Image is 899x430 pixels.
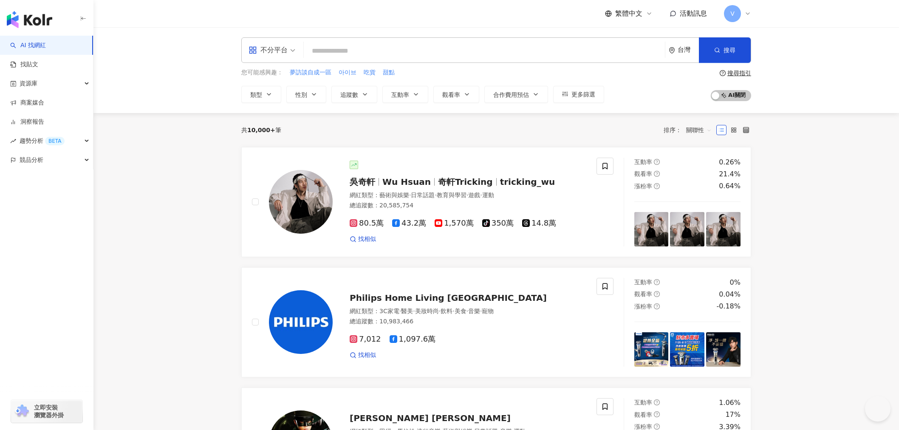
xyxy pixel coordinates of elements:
span: 音樂 [468,308,480,314]
span: 找相似 [358,351,376,359]
span: 7,012 [350,335,381,344]
span: environment [669,47,675,54]
span: 互動率 [634,279,652,286]
button: 類型 [241,86,281,103]
span: 日常話題 [411,192,435,198]
button: 甜點 [382,68,395,77]
span: question-circle [654,303,660,309]
div: 總追蹤數 ： 10,983,466 [350,317,586,326]
div: BETA [45,137,65,145]
a: KOL Avatar吳奇軒Wu Hsuan奇軒Trickingtricking_wu網紅類型：藝術與娛樂·日常話題·教育與學習·遊戲·運動總追蹤數：20,585,75480.5萬43.2萬1,5... [241,147,751,257]
span: 1,097.6萬 [390,335,436,344]
img: post-image [634,332,669,367]
img: chrome extension [14,405,30,418]
span: 觀看率 [634,411,652,418]
span: 追蹤數 [340,91,358,98]
span: 互動率 [634,399,652,406]
span: 吳奇軒 [350,177,375,187]
div: -0.18% [716,302,741,311]
div: 0.04% [719,290,741,299]
span: 搜尋 [724,47,735,54]
span: 觀看率 [634,291,652,297]
a: 商案媒合 [10,99,44,107]
a: KOL AvatarPhilips Home Living [GEOGRAPHIC_DATA]網紅類型：3C家電·醫美·美妝時尚·飲料·美食·音樂·寵物總追蹤數：10,983,4667,0121... [241,267,751,377]
button: 吃貨 [363,68,376,77]
span: 漲粉率 [634,303,652,310]
span: 아이브 [339,68,356,77]
button: 性別 [286,86,326,103]
span: Philips Home Living [GEOGRAPHIC_DATA] [350,293,547,303]
span: · [439,308,441,314]
div: 0.26% [719,158,741,167]
span: 350萬 [482,219,514,228]
span: question-circle [654,399,660,405]
a: 洞察報告 [10,118,44,126]
span: question-circle [654,279,660,285]
div: 搜尋指引 [727,70,751,76]
span: 80.5萬 [350,219,384,228]
img: KOL Avatar [269,170,333,234]
span: question-circle [654,291,660,297]
span: 關聯性 [686,123,712,137]
span: question-circle [654,411,660,417]
a: 找相似 [350,235,376,243]
span: 遊戲 [468,192,480,198]
span: 觀看率 [634,170,652,177]
div: 共 筆 [241,127,281,133]
div: 排序： [664,123,716,137]
span: question-circle [654,424,660,430]
span: 奇軒Tricking [438,177,493,187]
span: 夢訪談自成一區 [290,68,331,77]
span: · [399,308,401,314]
span: 3C家電 [379,308,399,314]
iframe: Help Scout Beacon - Open [865,396,891,422]
div: 1.06% [719,398,741,407]
span: 更多篩選 [571,91,595,98]
button: 合作費用預估 [484,86,548,103]
span: 找相似 [358,235,376,243]
span: · [435,192,436,198]
span: 您可能感興趣： [241,68,283,77]
a: searchAI 找網紅 [10,41,46,50]
span: 寵物 [482,308,494,314]
div: 網紅類型 ： [350,307,586,316]
span: 立即安裝 瀏覽器外掛 [34,404,64,419]
span: 漲粉率 [634,183,652,190]
span: 教育與學習 [437,192,466,198]
div: 0.64% [719,181,741,191]
a: 找貼文 [10,60,38,69]
span: 甜點 [383,68,395,77]
span: appstore [249,46,257,54]
button: 搜尋 [699,37,751,63]
img: post-image [706,332,741,367]
div: 台灣 [678,46,699,54]
span: 14.8萬 [522,219,556,228]
span: 飲料 [441,308,452,314]
div: 總追蹤數 ： 20,585,754 [350,201,586,210]
span: 活動訊息 [680,9,707,17]
span: 合作費用預估 [493,91,529,98]
a: chrome extension立即安裝 瀏覽器外掛 [11,400,82,423]
div: 不分平台 [249,43,288,57]
span: · [452,308,454,314]
span: 10,000+ [247,127,275,133]
span: · [480,192,482,198]
span: 競品分析 [20,150,43,170]
img: post-image [706,212,741,246]
span: 類型 [250,91,262,98]
button: 夢訪談自成一區 [289,68,332,77]
img: logo [7,11,52,28]
a: 找相似 [350,351,376,359]
span: 漲粉率 [634,423,652,430]
button: 更多篩選 [553,86,604,103]
span: question-circle [654,171,660,177]
div: 網紅類型 ： [350,191,586,200]
img: post-image [670,332,704,367]
span: 觀看率 [442,91,460,98]
span: V [730,9,735,18]
span: 美妝時尚 [415,308,439,314]
span: 性別 [295,91,307,98]
span: 1,570萬 [435,219,474,228]
span: question-circle [654,183,660,189]
span: 互動率 [634,158,652,165]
